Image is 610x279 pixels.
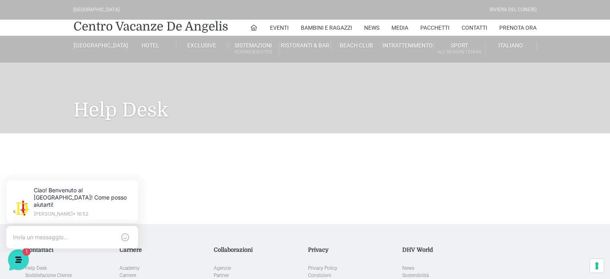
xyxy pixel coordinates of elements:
[120,246,208,253] h5: Carriere
[214,265,231,271] a: Agenzie
[39,16,136,38] p: Ciao! Benvenuto al [GEOGRAPHIC_DATA]! Come posso aiutarti!
[105,205,154,224] button: Aiuto
[80,204,86,210] span: 1
[364,20,379,36] a: News
[228,48,279,56] small: Rooms & Suites
[6,35,135,51] p: La nostra missione è rendere la tua esperienza straordinaria!
[499,42,523,49] span: Italiano
[69,216,91,224] p: Messaggi
[125,42,176,49] a: Hotel
[6,248,30,272] iframe: Customerly Messenger Launcher
[420,20,450,36] a: Pacchetti
[214,273,229,278] a: Partner
[228,42,279,57] a: SistemazioniRooms & Suites
[434,42,485,57] a: SportAll Season Tennis
[85,133,148,140] a: Apri Centro Assistenza
[308,273,331,278] a: Condizioni
[13,64,68,71] span: Le tue conversazioni
[402,246,490,253] h5: DHV World
[18,30,34,46] img: light
[308,246,396,253] h5: Privacy
[134,77,148,84] p: 18 s fa
[279,42,330,49] a: Ristoranti & Bar
[39,41,136,46] p: [PERSON_NAME] • 16:52
[25,273,72,278] a: Soddisfazione Cliente
[56,205,105,224] button: 1Messaggi
[434,48,484,56] small: All Season Tennis
[499,20,537,36] a: Prenota Ora
[382,42,434,49] a: Intrattenimento
[6,205,56,224] button: Home
[402,273,429,278] a: Sostenibilità
[34,77,129,85] span: [PERSON_NAME]
[140,87,148,95] span: 1
[52,106,118,112] span: Inizia una conversazione
[391,20,408,36] a: Media
[10,74,151,98] a: [PERSON_NAME]Ciao! Benvenuto al [GEOGRAPHIC_DATA]! Come posso aiutarti!18 s fa1
[71,64,148,71] a: [DEMOGRAPHIC_DATA] tutto
[214,246,302,253] h5: Collaborazioni
[490,6,537,14] div: Riviera Del Conero
[18,151,131,159] input: Cerca un articolo...
[13,101,148,117] button: Inizia una conversazione
[176,42,228,49] a: Exclusive
[13,133,63,140] span: Trova una risposta
[124,216,135,224] p: Aiuto
[270,20,289,36] a: Eventi
[120,265,140,271] a: Academy
[485,42,537,49] a: Italiano
[73,6,120,14] div: [GEOGRAPHIC_DATA]
[462,20,487,36] a: Contatti
[34,87,129,95] p: Ciao! Benvenuto al [GEOGRAPHIC_DATA]! Come posso aiutarti!
[6,6,135,32] h2: Ciao da De Angelis Resort 👋
[13,78,29,94] img: light
[73,42,125,49] a: [GEOGRAPHIC_DATA]
[301,20,352,36] a: Bambini e Ragazzi
[308,265,337,271] a: Privacy Policy
[73,63,537,133] h1: Help Desk
[120,273,136,278] a: Carriere
[24,216,38,224] p: Home
[25,265,47,271] a: Help Desk
[73,18,228,35] a: Centro Vacanze De Angelis
[402,265,414,271] a: News
[590,259,604,273] button: Le tue preferenze relative al consenso per le tecnologie di tracciamento
[331,42,382,49] a: Beach Club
